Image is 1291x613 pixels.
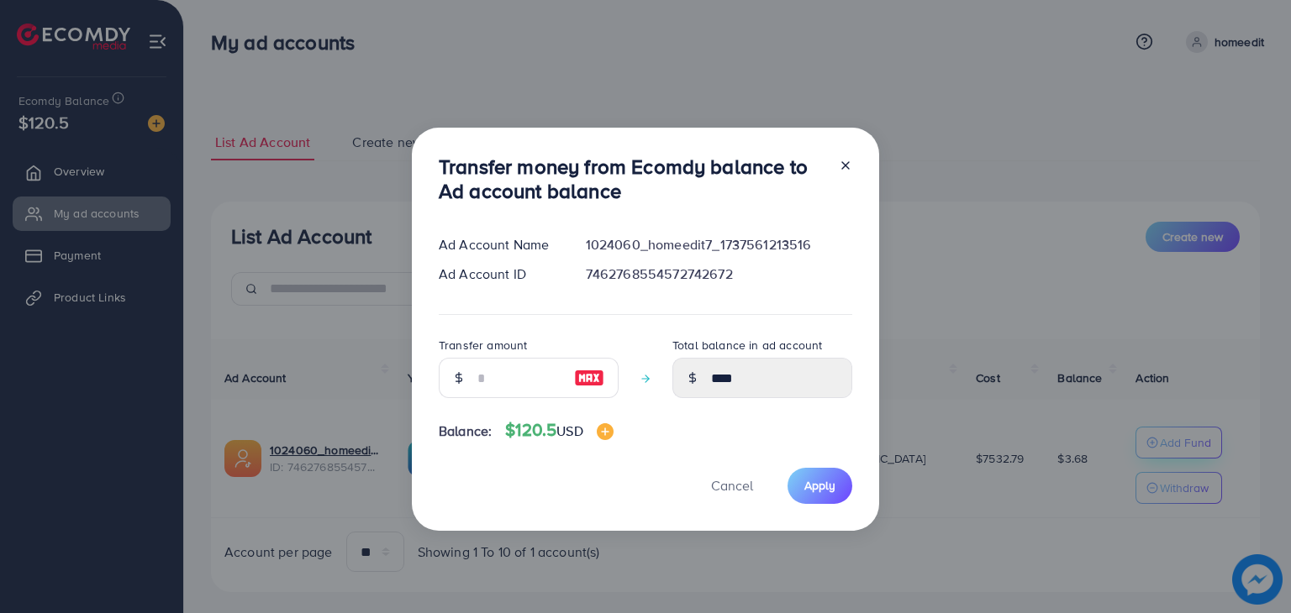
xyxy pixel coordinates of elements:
div: 7462768554572742672 [572,265,866,284]
label: Total balance in ad account [672,337,822,354]
span: Balance: [439,422,492,441]
span: Cancel [711,476,753,495]
span: USD [556,422,582,440]
div: Ad Account ID [425,265,572,284]
div: Ad Account Name [425,235,572,254]
button: Apply [788,468,852,504]
div: 1024060_homeedit7_1737561213516 [572,235,866,254]
label: Transfer amount [439,337,527,354]
button: Cancel [690,468,774,504]
h3: Transfer money from Ecomdy balance to Ad account balance [439,155,825,203]
img: image [597,423,614,440]
h4: $120.5 [505,420,613,441]
span: Apply [804,477,835,494]
img: image [574,368,604,388]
